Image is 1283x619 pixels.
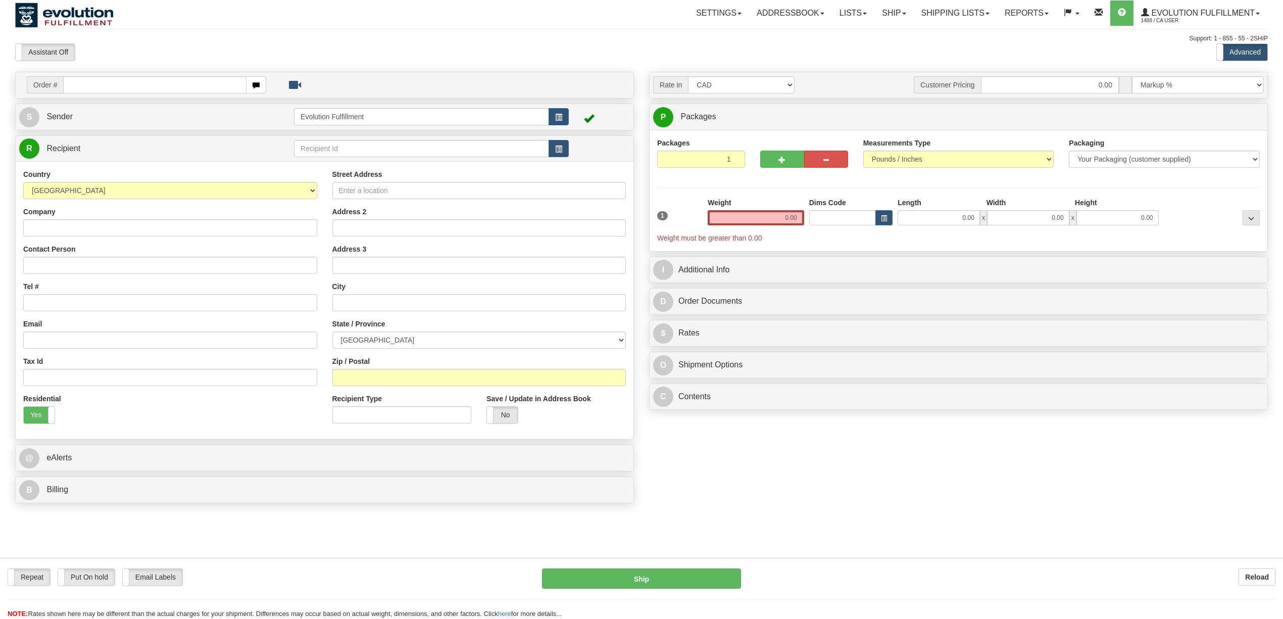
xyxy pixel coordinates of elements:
[332,281,346,292] label: City
[1069,210,1076,225] span: x
[657,211,668,220] span: 1
[688,1,749,26] a: Settings
[23,244,75,254] label: Contact Person
[653,355,1264,375] a: OShipment Options
[653,355,673,375] span: O
[332,169,382,179] label: Street Address
[46,112,73,121] span: Sender
[19,138,39,159] span: R
[8,569,50,586] label: Repeat
[1141,16,1217,26] span: 1488 / CA User
[23,394,61,404] label: Residential
[749,1,832,26] a: Addressbook
[653,323,1264,344] a: $Rates
[58,569,115,586] label: Put On hold
[8,610,28,617] span: NOTE:
[23,281,39,292] label: Tel #
[863,138,931,148] label: Measurements Type
[986,198,1006,208] label: Width
[46,144,80,153] span: Recipient
[980,210,987,225] span: x
[19,480,39,500] span: B
[23,319,42,329] label: Email
[653,387,1264,407] a: CContents
[653,387,673,407] span: C
[19,138,264,159] a: R Recipient
[19,448,39,468] span: @
[1217,44,1267,61] label: Advanced
[19,107,294,127] a: S Sender
[653,260,673,280] span: I
[653,76,688,93] span: Rate in
[1260,258,1282,361] iframe: chat widget
[680,112,716,121] span: Packages
[294,108,549,125] input: Sender Id
[123,569,182,586] label: Email Labels
[23,356,43,366] label: Tax Id
[24,407,55,423] label: Yes
[653,323,673,344] span: $
[15,3,114,28] img: logo1488.jpg
[653,107,673,127] span: P
[486,394,590,404] label: Save / Update in Address Book
[708,198,731,208] label: Weight
[487,407,518,423] label: No
[332,319,385,329] label: State / Province
[23,169,51,179] label: Country
[332,356,370,366] label: Zip / Postal
[653,107,1264,127] a: P Packages
[1075,198,1097,208] label: Height
[332,394,382,404] label: Recipient Type
[809,198,846,208] label: Dims Code
[23,207,56,217] label: Company
[46,453,72,462] span: eAlerts
[542,568,741,589] button: Ship
[294,140,549,157] input: Recipient Id
[997,1,1056,26] a: Reports
[653,292,673,312] span: D
[19,448,630,468] a: @ eAlerts
[832,1,874,26] a: Lists
[15,34,1268,43] div: Support: 1 - 855 - 55 - 2SHIP
[914,76,980,93] span: Customer Pricing
[332,182,626,199] input: Enter a location
[657,234,762,242] span: Weight must be greater than 0.00
[1245,573,1269,581] b: Reload
[653,260,1264,280] a: IAdditional Info
[16,44,75,61] label: Assistant Off
[898,198,921,208] label: Length
[46,485,68,494] span: Billing
[1239,568,1275,586] button: Reload
[19,107,39,127] span: S
[657,138,690,148] label: Packages
[19,480,630,500] a: B Billing
[27,76,63,93] span: Order #
[1069,138,1104,148] label: Packaging
[874,1,913,26] a: Ship
[1149,9,1255,17] span: Evolution Fulfillment
[332,244,367,254] label: Address 3
[653,291,1264,312] a: DOrder Documents
[1243,210,1260,225] div: ...
[1133,1,1267,26] a: Evolution Fulfillment 1488 / CA User
[332,207,367,217] label: Address 2
[498,610,511,617] a: here
[914,1,997,26] a: Shipping lists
